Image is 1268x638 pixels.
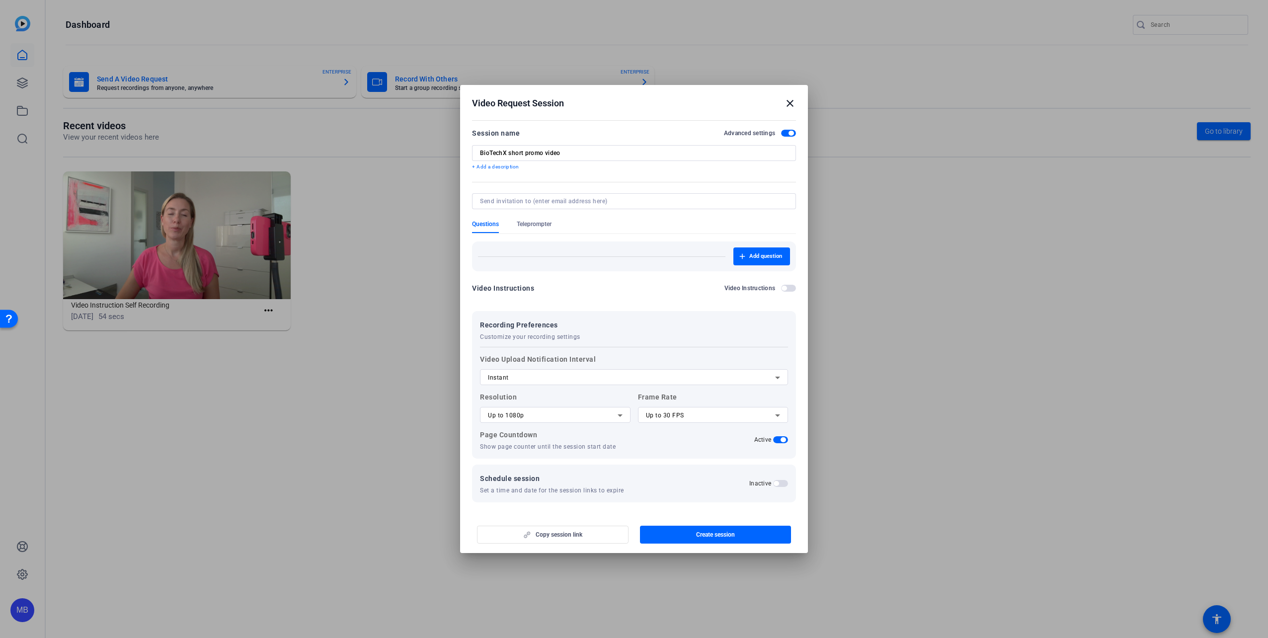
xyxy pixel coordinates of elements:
[480,319,580,331] span: Recording Preferences
[488,374,509,381] span: Instant
[472,163,796,171] p: + Add a description
[638,391,789,423] label: Frame Rate
[472,127,520,139] div: Session name
[480,149,788,157] input: Enter Session Name
[696,531,735,539] span: Create session
[640,526,792,544] button: Create session
[480,429,631,441] p: Page Countdown
[749,252,782,260] span: Add question
[480,353,788,385] label: Video Upload Notification Interval
[784,97,796,109] mat-icon: close
[472,220,499,228] span: Questions
[517,220,552,228] span: Teleprompter
[488,412,524,419] span: Up to 1080p
[480,486,624,494] span: Set a time and date for the session links to expire
[724,284,776,292] h2: Video Instructions
[480,333,580,341] span: Customize your recording settings
[480,443,631,451] p: Show page counter until the session start date
[646,412,684,419] span: Up to 30 FPS
[480,391,631,423] label: Resolution
[472,97,796,109] div: Video Request Session
[480,197,784,205] input: Send invitation to (enter email address here)
[754,436,772,444] h2: Active
[749,479,771,487] h2: Inactive
[480,473,624,484] span: Schedule session
[724,129,775,137] h2: Advanced settings
[472,282,534,294] div: Video Instructions
[733,247,790,265] button: Add question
